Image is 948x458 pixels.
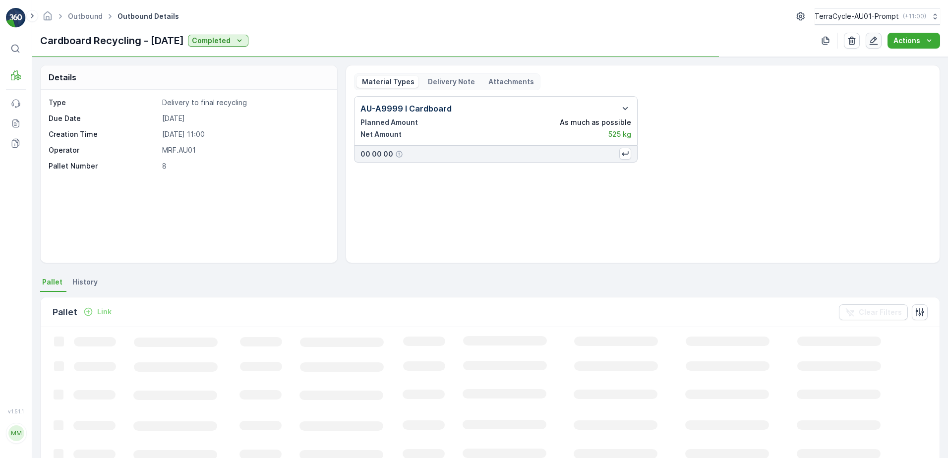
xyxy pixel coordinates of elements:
a: Outbound [68,12,103,20]
p: Details [49,71,76,83]
button: TerraCycle-AU01-Prompt(+11:00) [815,8,940,25]
p: As much as possible [560,117,631,127]
p: Cardboard Recycling - [DATE] [40,33,184,48]
span: 0 kg [56,244,70,253]
p: Due Date [49,114,158,123]
span: Net Amount : [8,228,55,236]
span: 2.18 kg [55,228,79,236]
p: ( +11:00 ) [903,12,926,20]
p: 525 kg [608,129,631,139]
img: logo [6,8,26,28]
button: Clear Filters [839,304,908,320]
div: Help Tooltip Icon [395,150,403,158]
p: Pallet [53,305,77,319]
p: Pallet Number [49,161,158,171]
p: Actions [893,36,920,46]
p: Attachments [487,77,534,87]
p: 00 00 00 [360,149,393,159]
a: Homepage [42,14,53,23]
span: v 1.51.1 [6,408,26,414]
p: TerraCycle-AU01-Prompt [815,11,899,21]
button: MM [6,416,26,450]
p: Clear Filters [859,307,902,317]
p: Delivery to final recycling [162,98,327,108]
button: Completed [188,35,248,47]
p: 8 [162,161,327,171]
div: MM [8,425,24,441]
span: Name : [8,163,33,171]
span: First Weight : [8,195,56,204]
p: Completed [192,36,231,46]
span: [DATE] [53,179,76,187]
span: History [72,277,98,287]
p: AU-A9999 I Cardboard [360,103,452,114]
span: Arrive Date : [8,179,53,187]
span: 01993126509999989136LJ8503562501000650300 [33,163,206,171]
p: Type [49,98,158,108]
p: Link [97,307,112,317]
button: Link [79,306,116,318]
p: Operator [49,145,158,155]
span: AU-PI0020 I Water filters [61,212,148,220]
p: Creation Time [49,129,158,139]
span: Material Type : [8,212,61,220]
p: Material Types [360,77,415,87]
p: MRF.AU01 [162,145,327,155]
span: Outbound Details [116,11,181,21]
p: [DATE] 11:00 [162,129,327,139]
button: Actions [888,33,940,49]
p: Planned Amount [360,117,418,127]
span: 2.18 kg [56,195,80,204]
p: Delivery Note [426,77,475,87]
span: Pallet [42,277,62,287]
span: Last Weight : [8,244,56,253]
p: Net Amount [360,129,402,139]
p: 01993126509999989136LJ8503562501000650300 [369,8,578,20]
p: [DATE] [162,114,327,123]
